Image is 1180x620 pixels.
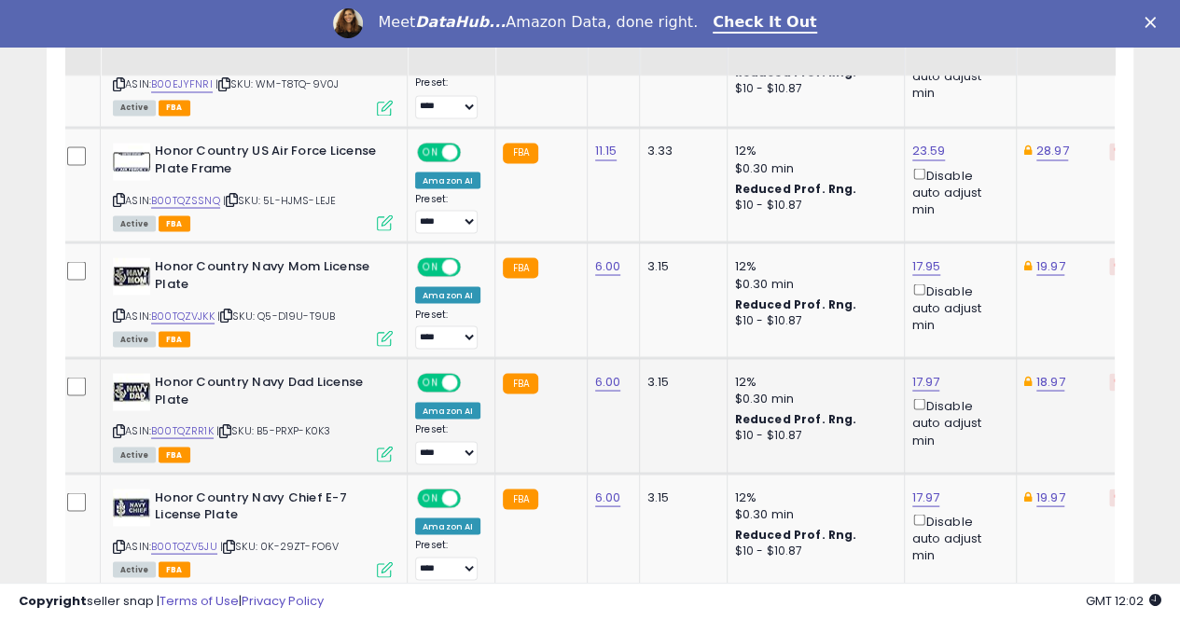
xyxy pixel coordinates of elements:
span: ON [419,375,442,391]
i: DataHub... [415,13,506,31]
div: ASIN: [113,489,393,575]
div: Amazon AI [415,286,480,303]
span: ON [419,144,442,159]
div: Preset: [415,308,480,350]
div: $10 - $10.87 [735,543,890,558]
b: Honor Country Navy Chief E-7 License Plate [155,489,382,528]
b: Honor Country US Air Force License Plate Frame [155,143,382,182]
span: All listings currently available for purchase on Amazon [113,215,156,231]
a: Privacy Policy [242,592,324,610]
b: Reduced Prof. Rng. [735,526,857,542]
span: All listings currently available for purchase on Amazon [113,561,156,577]
div: Disable auto adjust min [912,394,1002,448]
small: FBA [503,373,537,393]
a: B00TQZV5JU [151,538,217,554]
a: Check It Out [713,13,817,34]
div: Amazon AI [415,517,480,534]
span: ON [419,489,442,505]
div: $0.30 min [735,275,890,292]
div: Amazon AI [415,402,480,419]
div: Close [1145,17,1163,28]
span: | SKU: 5L-HJMS-LEJE [223,192,336,207]
div: $0.30 min [735,505,890,522]
div: seller snap | | [19,593,324,611]
span: | SKU: WM-T8TQ-9V0J [215,76,339,91]
div: Preset: [415,76,480,118]
a: 11.15 [595,142,618,160]
b: Honor Country Navy Dad License Plate [155,373,382,412]
div: 12% [735,489,890,505]
small: FBA [503,143,537,163]
div: $10 - $10.87 [735,312,890,328]
div: Amazon AI [415,172,480,188]
div: Preset: [415,192,480,234]
b: Honor Country Navy Mom License Plate [155,257,382,296]
a: B00TQZVJKK [151,308,215,324]
a: 6.00 [595,488,621,506]
span: | SKU: 0K-29ZT-FO6V [220,538,339,553]
span: ON [419,259,442,275]
a: B00TQZRR1K [151,422,214,438]
div: $10 - $10.87 [735,81,890,97]
img: 51fcorwPPUL._SL40_.jpg [113,257,150,295]
span: | SKU: Q5-D19U-T9UB [217,308,335,323]
div: $10 - $10.87 [735,427,890,443]
span: OFF [458,144,488,159]
span: FBA [159,331,190,347]
span: All listings currently available for purchase on Amazon [113,331,156,347]
div: Meet Amazon Data, done right. [378,13,698,32]
span: FBA [159,100,190,116]
div: ASIN: [113,257,393,344]
a: B00EJYFNRI [151,76,213,92]
div: Disable auto adjust min [912,48,1002,103]
a: 17.97 [912,488,940,506]
div: 3.33 [647,143,713,159]
small: FBA [503,257,537,278]
span: | SKU: B5-PRXP-K0K3 [216,422,330,437]
div: Fulfillment Cost [647,8,719,48]
div: ASIN: [113,143,393,229]
span: FBA [159,215,190,231]
small: FBA [503,489,537,509]
a: 6.00 [595,372,621,391]
a: 17.97 [912,372,940,391]
span: 2025-10-11 12:02 GMT [1086,592,1161,610]
b: Reduced Prof. Rng. [735,180,857,196]
b: Reduced Prof. Rng. [735,410,857,426]
strong: Copyright [19,592,87,610]
div: 3.15 [647,489,713,505]
div: ASIN: [113,373,393,460]
div: 12% [735,373,890,390]
div: 12% [735,257,890,274]
img: 41SjQeTGmvL._SL40_.jpg [113,143,150,180]
span: FBA [159,447,190,462]
span: All listings currently available for purchase on Amazon [113,447,156,462]
a: 19.97 [1036,256,1065,275]
a: 6.00 [595,256,621,275]
div: 3.15 [647,257,713,274]
div: Preset: [415,422,480,464]
div: Disable auto adjust min [912,280,1002,334]
img: 41ojezrOJML._SL40_.jpg [113,489,150,526]
div: $10 - $10.87 [735,197,890,213]
div: $0.30 min [735,159,890,176]
b: Reduced Prof. Rng. [735,296,857,311]
span: All listings currently available for purchase on Amazon [113,100,156,116]
a: 17.95 [912,256,941,275]
a: Terms of Use [160,592,239,610]
span: OFF [458,259,488,275]
div: Disable auto adjust min [912,164,1002,218]
div: ASIN: [113,27,393,114]
img: Profile image for Georgie [333,8,363,38]
div: 12% [735,143,890,159]
div: Disable auto adjust min [912,510,1002,564]
div: $0.30 min [735,390,890,406]
span: OFF [458,489,488,505]
a: 18.97 [1036,372,1065,391]
a: 28.97 [1036,142,1069,160]
a: 19.97 [1036,488,1065,506]
div: Preset: [415,538,480,580]
span: OFF [458,375,488,391]
img: 51Iz28V4FSL._SL40_.jpg [113,373,150,410]
span: FBA [159,561,190,577]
